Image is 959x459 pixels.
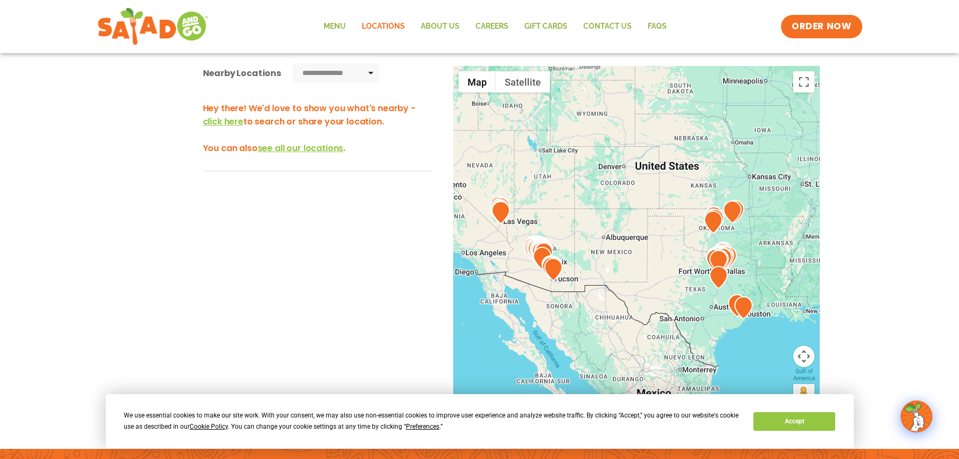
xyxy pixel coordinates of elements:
[203,102,431,155] h3: Hey there! We'd love to show you what's nearby - to search or share your location. You can also .
[792,20,851,33] span: ORDER NOW
[459,71,496,93] button: Show street map
[902,402,931,431] img: wpChatIcon
[316,14,675,39] nav: Menu
[575,14,640,39] a: Contact Us
[753,412,835,431] button: Accept
[97,5,209,48] img: new-SAG-logo-768×292
[354,14,413,39] a: Locations
[203,115,243,128] span: click here
[406,423,439,430] span: Preferences
[106,394,854,448] div: Cookie Consent Prompt
[793,384,814,405] button: Drag Pegman onto the map to open Street View
[190,423,228,430] span: Cookie Policy
[516,14,575,39] a: GIFT CARDS
[793,71,814,93] button: Toggle fullscreen view
[781,15,862,38] a: ORDER NOW
[468,14,516,39] a: Careers
[316,14,354,39] a: Menu
[793,346,814,367] button: Map camera controls
[640,14,675,39] a: FAQs
[496,71,550,93] button: Show satellite imagery
[203,66,281,80] div: Nearby Locations
[413,14,468,39] a: About Us
[258,142,344,154] span: see all our locations
[124,410,741,432] div: We use essential cookies to make our site work. With your consent, we may also use non-essential ...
